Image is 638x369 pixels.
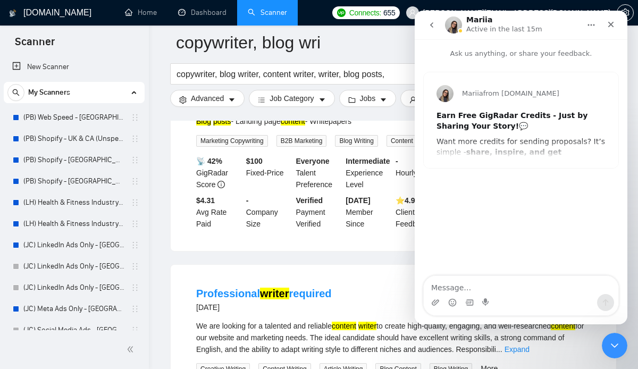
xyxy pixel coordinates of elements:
[339,90,397,107] button: folderJobscaret-down
[387,135,433,147] span: Content SEO
[228,96,236,104] span: caret-down
[9,5,16,22] img: logo
[176,29,595,56] input: Scanner name...
[23,107,124,128] a: (PB) Web Speed - [GEOGRAPHIC_DATA] (ALL Jobs)
[23,213,124,234] a: (LH) Health & Fitness Industry - [GEOGRAPHIC_DATA], Marketing - $75/hr+ & Unsp
[249,90,334,107] button: barsJob Categorycaret-down
[23,256,124,277] a: (JC) LinkedIn Ads Only - [GEOGRAPHIC_DATA] (FR $500 +Unsp.)
[346,157,390,165] b: Intermediate
[131,198,139,207] span: holder
[296,196,323,205] b: Verified
[551,322,575,330] mark: content
[358,322,376,330] mark: writer
[23,171,124,192] a: (PB) Shopify - [GEOGRAPHIC_DATA] (FR$1,500+ & Unsp.)
[349,7,381,19] span: Connects:
[191,93,224,104] span: Advanced
[196,157,222,165] b: 📡 42%
[196,117,211,125] mark: Blog
[12,56,136,78] a: New Scanner
[131,241,139,249] span: holder
[617,9,634,17] a: setting
[337,9,346,17] img: upwork-logo.png
[346,196,370,205] b: [DATE]
[400,90,461,107] button: userClientcaret-down
[396,196,419,205] b: ⭐️ 4.99
[179,96,187,104] span: setting
[332,322,356,330] mark: content
[318,96,326,104] span: caret-down
[396,157,398,165] b: -
[23,298,124,320] a: (JC) Meta Ads Only - [GEOGRAPHIC_DATA] - HR($50 + Unsp.)
[131,156,139,164] span: holder
[131,177,139,186] span: holder
[194,155,244,190] div: GigRadar Score
[23,277,124,298] a: (JC) LinkedIn Ads Only - [GEOGRAPHIC_DATA] (HR $50-$100)
[131,305,139,313] span: holder
[415,11,627,324] iframe: Intercom live chat
[131,135,139,143] span: holder
[270,93,314,104] span: Job Category
[343,155,393,190] div: Experience Level
[194,195,244,230] div: Avg Rate Paid
[131,283,139,292] span: holder
[360,93,376,104] span: Jobs
[131,326,139,334] span: holder
[248,8,287,17] a: searchScanner
[505,345,530,354] a: Expand
[131,220,139,228] span: holder
[23,149,124,171] a: (PB) Shopify - [GEOGRAPHIC_DATA] ($30hr+)
[127,344,137,355] span: double-left
[23,192,124,213] a: (LH) Health & Fitness Industry - [GEOGRAPHIC_DATA] - $30/hr+
[4,56,145,78] li: New Scanner
[7,84,24,101] button: search
[178,8,226,17] a: dashboardDashboard
[196,301,332,314] div: [DATE]
[380,96,387,104] span: caret-down
[335,135,377,147] span: Blog Writing
[281,117,305,125] mark: content
[496,345,502,354] span: ...
[294,155,344,190] div: Talent Preference
[276,135,327,147] span: B2B Marketing
[23,234,124,256] a: (JC) LinkedIn Ads Only - [GEOGRAPHIC_DATA] & [GEOGRAPHIC_DATA] (FR $500 & Unsp.)
[246,157,263,165] b: $ 100
[348,96,356,104] span: folder
[260,288,289,299] mark: writer
[246,196,249,205] b: -
[409,96,417,104] span: user
[383,7,395,19] span: 655
[393,155,443,190] div: Hourly Load
[213,117,231,125] mark: posts
[196,196,215,205] b: $4.31
[244,195,294,230] div: Company Size
[23,320,124,341] a: (JC) Social Media Ads - [GEOGRAPHIC_DATA] (HR $50)
[617,4,634,21] button: setting
[296,157,330,165] b: Everyone
[196,320,591,355] div: We are looking for a talented and reliable to create high-quality, engaging, and well-researched ...
[617,9,633,17] span: setting
[409,9,416,16] span: user
[196,135,268,147] span: Marketing Copywriting
[244,155,294,190] div: Fixed-Price
[393,195,443,230] div: Client Feedback
[196,288,332,299] a: Professionalwriterrequired
[131,262,139,271] span: holder
[131,113,139,122] span: holder
[170,90,245,107] button: settingAdvancedcaret-down
[23,128,124,149] a: (PB) Shopify - UK & CA (Unspecified)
